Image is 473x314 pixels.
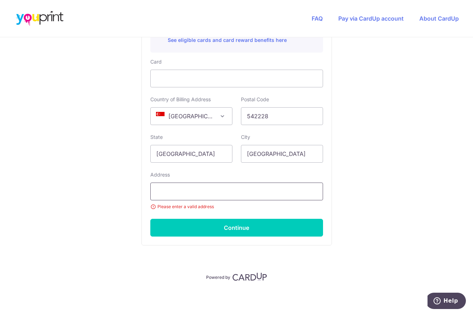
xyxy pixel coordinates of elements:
[150,171,170,178] label: Address
[150,134,163,141] label: State
[206,273,230,280] p: Powered by
[312,15,323,22] a: FAQ
[156,74,317,83] iframe: Secure card payment input frame
[232,272,267,281] img: CardUp
[151,108,232,125] span: Singapore
[150,96,211,103] label: Country of Billing Address
[428,293,466,310] iframe: Opens a widget where you can find more information
[241,96,269,103] label: Postal Code
[241,134,250,141] label: City
[338,15,404,22] a: Pay via CardUp account
[150,203,323,210] small: Please enter a valid address
[419,15,459,22] a: About CardUp
[150,107,232,125] span: Singapore
[150,219,323,237] button: Continue
[241,107,323,125] input: Example 123456
[168,37,287,43] a: See eligible cards and card reward benefits here
[150,58,162,65] label: Card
